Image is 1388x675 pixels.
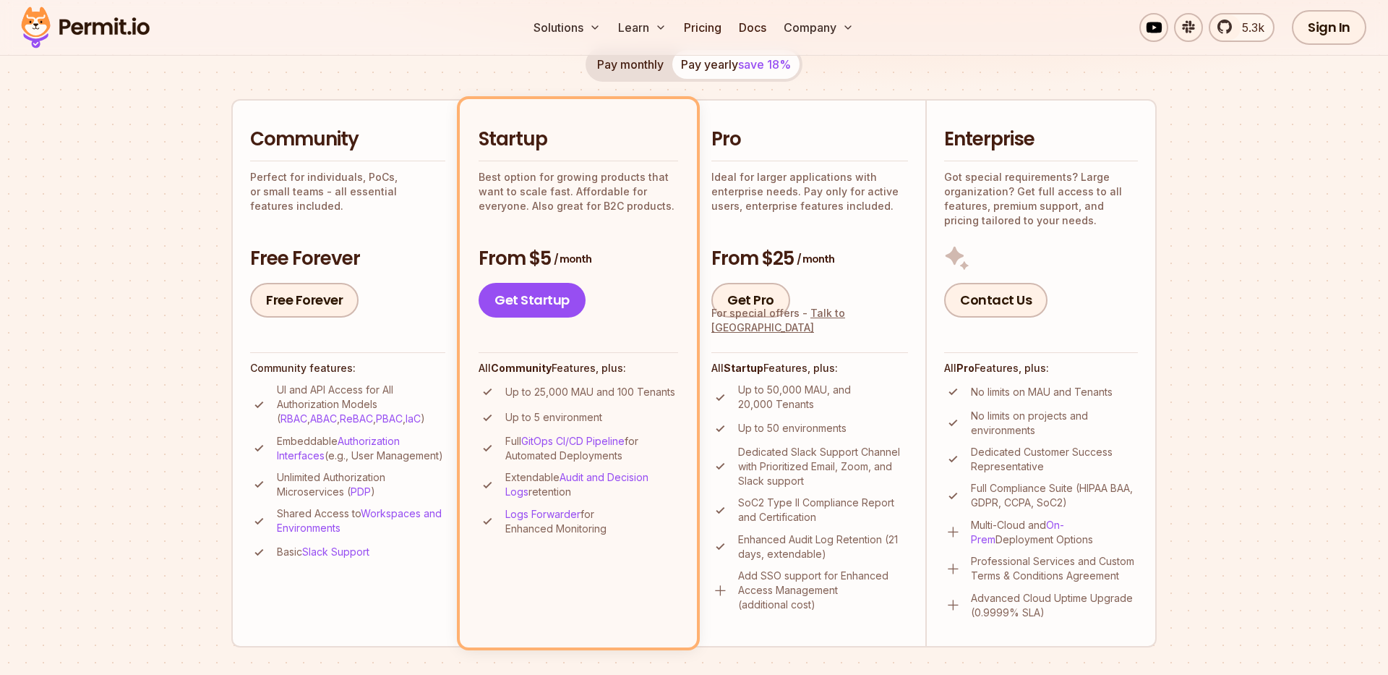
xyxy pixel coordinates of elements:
a: Contact Us [944,283,1048,318]
p: UI and API Access for All Authorization Models ( , , , , ) [277,383,445,426]
p: Perfect for individuals, PoCs, or small teams - all essential features included. [250,170,445,213]
span: 5.3k [1233,19,1264,36]
p: Up to 50 environments [738,421,847,436]
a: Audit and Decision Logs [505,471,648,498]
p: Ideal for larger applications with enterprise needs. Pay only for active users, enterprise featur... [711,170,908,213]
button: Solutions [528,13,607,42]
a: Docs [733,13,772,42]
img: Permit logo [14,3,156,52]
p: Professional Services and Custom Terms & Conditions Agreement [971,554,1138,583]
a: On-Prem [971,519,1064,545]
a: PDP [351,485,371,498]
p: Got special requirements? Large organization? Get full access to all features, premium support, a... [944,170,1138,228]
p: Add SSO support for Enhanced Access Management (additional cost) [738,569,908,612]
p: Up to 25,000 MAU and 100 Tenants [505,385,675,399]
h2: Pro [711,127,908,153]
h2: Enterprise [944,127,1138,153]
button: Company [778,13,860,42]
button: Pay monthly [588,50,672,79]
a: ReBAC [340,412,373,425]
p: Shared Access to [277,506,445,535]
h2: Startup [479,127,678,153]
a: Logs Forwarder [505,508,581,520]
p: Best option for growing products that want to scale fast. Affordable for everyone. Also great for... [479,170,678,213]
strong: Community [491,362,552,374]
p: Full Compliance Suite (HIPAA BAA, GDPR, CCPA, SoC2) [971,481,1138,510]
span: / month [797,252,834,266]
a: 5.3k [1209,13,1275,42]
h4: All Features, plus: [944,361,1138,375]
p: Up to 50,000 MAU, and 20,000 Tenants [738,383,908,412]
p: Extendable retention [505,470,678,499]
h4: All Features, plus: [479,361,678,375]
p: for Enhanced Monitoring [505,507,678,536]
a: Free Forever [250,283,359,318]
strong: Pro [956,362,974,374]
a: Get Startup [479,283,586,318]
a: Get Pro [711,283,790,318]
h3: From $25 [711,246,908,272]
p: Dedicated Slack Support Channel with Prioritized Email, Zoom, and Slack support [738,445,908,488]
p: No limits on projects and environments [971,409,1138,438]
p: Dedicated Customer Success Representative [971,445,1138,474]
a: Slack Support [302,545,369,558]
h3: From $5 [479,246,678,272]
p: No limits on MAU and Tenants [971,385,1113,399]
a: GitOps CI/CD Pipeline [521,435,625,447]
h2: Community [250,127,445,153]
p: Enhanced Audit Log Retention (21 days, extendable) [738,532,908,561]
p: Up to 5 environment [505,410,602,425]
a: ABAC [310,412,337,425]
a: Authorization Interfaces [277,435,400,462]
p: Unlimited Authorization Microservices ( ) [277,470,445,499]
a: PBAC [376,412,403,425]
h4: Community features: [250,361,445,375]
div: For special offers - [711,306,908,335]
a: IaC [406,412,421,425]
p: Basic [277,545,369,559]
button: Learn [612,13,672,42]
h3: Free Forever [250,246,445,272]
p: Full for Automated Deployments [505,434,678,463]
a: RBAC [280,412,307,425]
a: Pricing [678,13,727,42]
strong: Startup [724,362,763,374]
a: Sign In [1292,10,1366,45]
p: Advanced Cloud Uptime Upgrade (0.9999% SLA) [971,591,1138,620]
h4: All Features, plus: [711,361,908,375]
p: SoC2 Type II Compliance Report and Certification [738,496,908,525]
span: / month [554,252,591,266]
p: Embeddable (e.g., User Management) [277,434,445,463]
p: Multi-Cloud and Deployment Options [971,518,1138,547]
